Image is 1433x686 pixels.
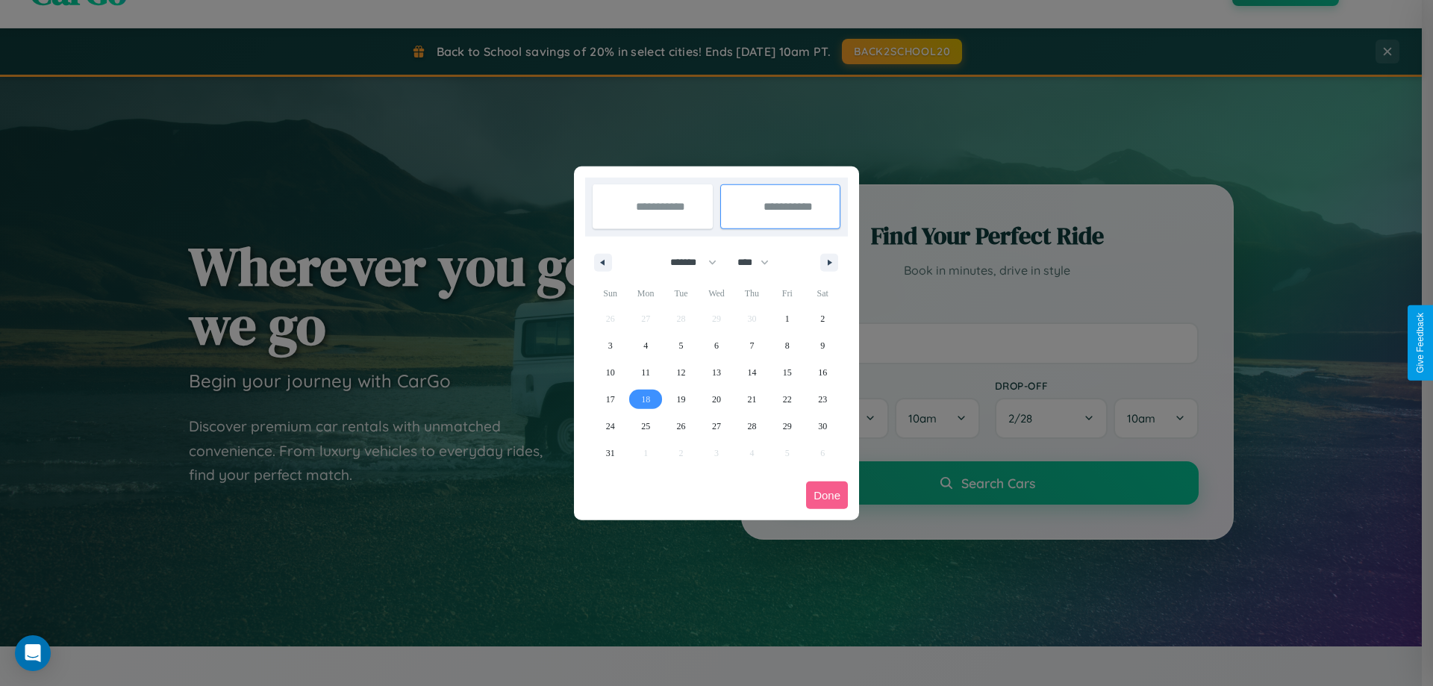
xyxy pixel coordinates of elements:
span: 26 [677,413,686,440]
span: 20 [712,386,721,413]
button: 31 [593,440,628,467]
button: 16 [805,359,840,386]
span: 5 [679,332,684,359]
button: 25 [628,413,663,440]
button: 8 [769,332,805,359]
button: 18 [628,386,663,413]
div: Give Feedback [1415,313,1426,373]
span: 19 [677,386,686,413]
button: 7 [734,332,769,359]
span: 21 [747,386,756,413]
button: Done [806,481,848,509]
span: 22 [783,386,792,413]
button: 2 [805,305,840,332]
button: 17 [593,386,628,413]
span: 11 [641,359,650,386]
span: 10 [606,359,615,386]
span: 28 [747,413,756,440]
button: 1 [769,305,805,332]
span: Thu [734,281,769,305]
span: Fri [769,281,805,305]
span: 8 [785,332,790,359]
span: 9 [820,332,825,359]
span: 29 [783,413,792,440]
span: 17 [606,386,615,413]
button: 27 [699,413,734,440]
span: 30 [818,413,827,440]
button: 15 [769,359,805,386]
span: 27 [712,413,721,440]
button: 11 [628,359,663,386]
span: Tue [664,281,699,305]
span: 14 [747,359,756,386]
button: 21 [734,386,769,413]
span: Sat [805,281,840,305]
button: 19 [664,386,699,413]
button: 22 [769,386,805,413]
span: 12 [677,359,686,386]
div: Open Intercom Messenger [15,635,51,671]
span: Sun [593,281,628,305]
button: 29 [769,413,805,440]
span: 18 [641,386,650,413]
span: 23 [818,386,827,413]
span: 15 [783,359,792,386]
button: 3 [593,332,628,359]
button: 6 [699,332,734,359]
span: Wed [699,281,734,305]
span: 13 [712,359,721,386]
button: 9 [805,332,840,359]
span: 2 [820,305,825,332]
button: 26 [664,413,699,440]
button: 20 [699,386,734,413]
span: 6 [714,332,719,359]
span: 3 [608,332,613,359]
span: 31 [606,440,615,467]
span: Mon [628,281,663,305]
button: 5 [664,332,699,359]
span: 16 [818,359,827,386]
button: 4 [628,332,663,359]
button: 10 [593,359,628,386]
button: 30 [805,413,840,440]
button: 24 [593,413,628,440]
button: 14 [734,359,769,386]
button: 23 [805,386,840,413]
button: 28 [734,413,769,440]
span: 7 [749,332,754,359]
button: 12 [664,359,699,386]
span: 4 [643,332,648,359]
span: 25 [641,413,650,440]
span: 1 [785,305,790,332]
span: 24 [606,413,615,440]
button: 13 [699,359,734,386]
